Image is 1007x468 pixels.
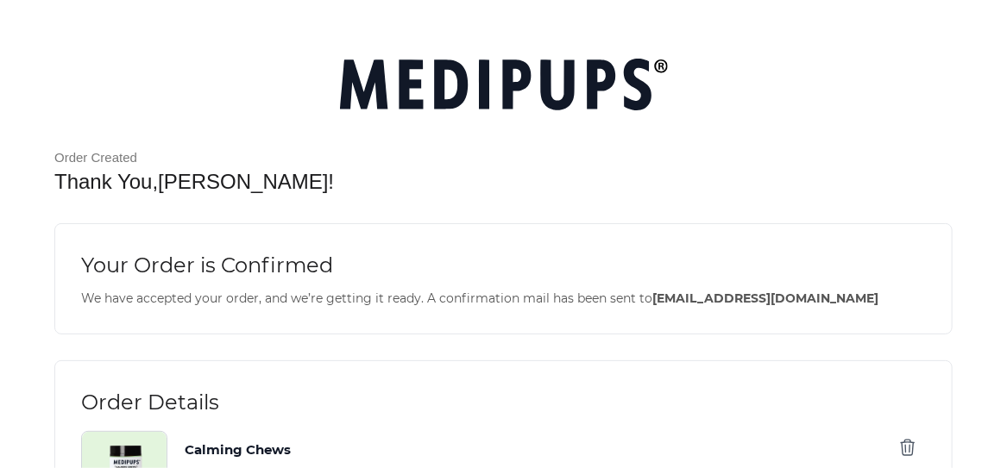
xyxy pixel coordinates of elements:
[652,290,878,306] span: [EMAIL_ADDRESS][DOMAIN_NAME]
[81,290,926,308] span: We have accepted your order, and we’re getting it ready. A confirmation mail has been sent to
[185,438,291,462] button: Calming Chews
[81,387,926,418] span: Order Details
[54,170,334,193] span: Thank You, [PERSON_NAME] !
[81,250,926,281] span: Your Order is Confirmed
[54,149,953,166] span: Order Created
